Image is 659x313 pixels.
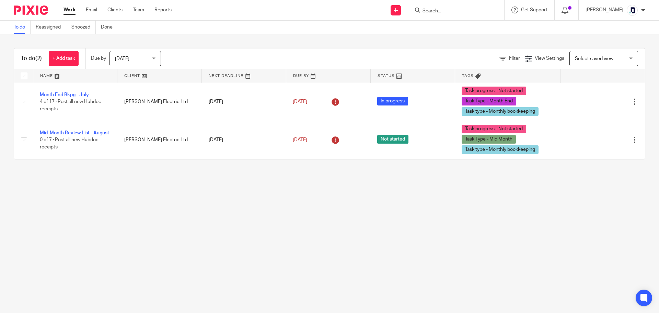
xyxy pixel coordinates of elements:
[117,121,202,159] td: [PERSON_NAME] Electric Ltd
[462,135,516,144] span: Task Type - Mid Month
[202,121,286,159] td: [DATE]
[36,21,66,34] a: Reassigned
[49,51,79,66] a: + Add task
[377,97,408,105] span: In progress
[35,56,42,61] span: (2)
[462,107,539,116] span: Task type - Monthly bookkeeping
[627,5,638,16] img: deximal_460x460_FB_Twitter.png
[14,5,48,15] img: Pixie
[14,21,31,34] a: To do
[101,21,118,34] a: Done
[117,83,202,121] td: [PERSON_NAME] Electric Ltd
[86,7,97,13] a: Email
[377,135,408,144] span: Not started
[71,21,96,34] a: Snoozed
[40,131,109,135] a: Mid-Month Review List - August
[115,56,129,61] span: [DATE]
[293,137,307,142] span: [DATE]
[91,55,106,62] p: Due by
[40,99,101,111] span: 4 of 17 · Post all new Hubdoc receipts
[63,7,76,13] a: Work
[133,7,144,13] a: Team
[462,125,526,133] span: Task progress - Not started
[107,7,123,13] a: Clients
[509,56,520,61] span: Filter
[293,99,307,104] span: [DATE]
[40,92,89,97] a: Month End Bkpg - July
[575,56,613,61] span: Select saved view
[462,97,516,105] span: Task Type - Month End
[154,7,172,13] a: Reports
[586,7,623,13] p: [PERSON_NAME]
[521,8,547,12] span: Get Support
[535,56,564,61] span: View Settings
[40,137,99,149] span: 0 of 7 · Post all new Hubdoc receipts
[21,55,42,62] h1: To do
[462,145,539,154] span: Task type - Monthly bookkeeping
[202,83,286,121] td: [DATE]
[462,87,526,95] span: Task progress - Not started
[422,8,484,14] input: Search
[462,74,474,78] span: Tags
